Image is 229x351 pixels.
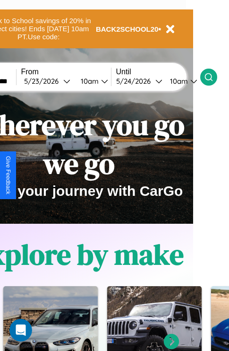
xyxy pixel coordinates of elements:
iframe: Intercom live chat [9,319,32,342]
div: 5 / 23 / 2026 [24,77,63,86]
button: 5/23/2026 [21,76,73,86]
div: Give Feedback [5,156,11,194]
div: 10am [76,77,101,86]
div: 5 / 24 / 2026 [116,77,155,86]
button: 10am [162,76,200,86]
b: BACK2SCHOOL20 [96,25,159,33]
button: 10am [73,76,111,86]
div: 10am [165,77,190,86]
label: Until [116,68,200,76]
label: From [21,68,111,76]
